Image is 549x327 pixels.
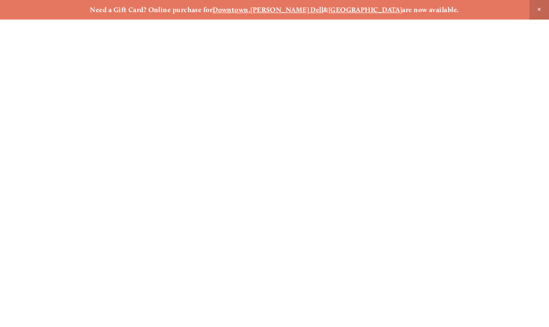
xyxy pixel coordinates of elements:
[323,6,328,14] strong: &
[402,6,459,14] strong: are now available.
[90,6,213,14] strong: Need a Gift Card? Online purchase for
[250,6,323,14] a: [PERSON_NAME] Dell
[248,6,250,14] strong: ,
[328,6,402,14] a: [GEOGRAPHIC_DATA]
[213,6,248,14] a: Downtown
